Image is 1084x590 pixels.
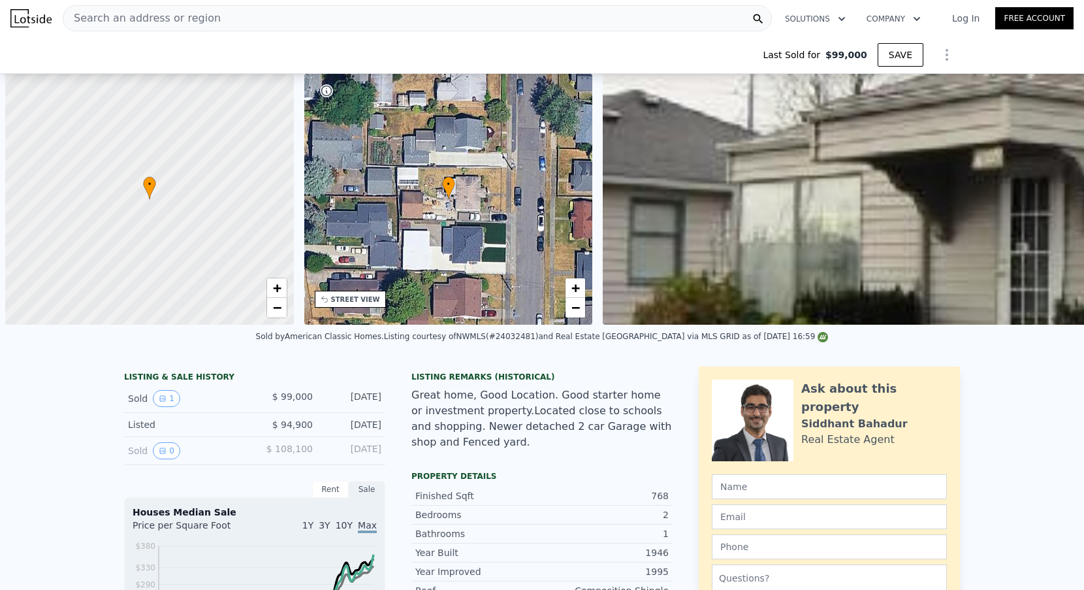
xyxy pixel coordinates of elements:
div: [DATE] [323,390,381,407]
div: Real Estate Agent [801,432,895,448]
div: Sold by American Classic Homes . [256,332,384,341]
span: + [571,280,580,296]
a: Log In [936,12,995,25]
div: 1946 [542,546,669,559]
a: Zoom out [267,298,287,318]
span: 10Y [336,520,353,531]
span: + [272,280,281,296]
div: Property details [411,471,673,482]
div: Sold [128,442,244,459]
button: View historical data [153,442,180,459]
tspan: $330 [135,563,155,572]
div: 768 [542,489,669,502]
div: 2 [542,508,669,521]
span: • [442,178,455,190]
div: Ask about this property [801,380,947,416]
span: Search an address or region [63,10,221,26]
span: • [143,178,156,190]
div: Price per Square Foot [133,519,255,540]
button: Solutions [774,7,856,31]
div: Finished Sqft [415,489,542,502]
span: $99,000 [825,48,867,61]
span: $ 99,000 [272,391,313,402]
span: − [272,299,281,316]
input: Phone [712,534,947,559]
a: Zoom out [566,298,585,318]
span: $ 94,900 [272,419,313,430]
div: Listing courtesy of NWMLS (#24032481) and Real Estate [GEOGRAPHIC_DATA] via MLS GRID as of [DATE]... [384,332,829,341]
div: Sale [349,481,385,498]
div: Year Improved [415,565,542,578]
span: Max [358,520,377,533]
div: Great home, Good Location. Good starter home or investment property.Located close to schools and ... [411,387,673,450]
div: [DATE] [323,442,381,459]
span: Last Sold for [763,48,825,61]
div: 1995 [542,565,669,578]
div: [DATE] [323,418,381,431]
tspan: $290 [135,580,155,589]
div: Bedrooms [415,508,542,521]
div: STREET VIEW [331,295,380,304]
div: Rent [312,481,349,498]
div: Year Built [415,546,542,559]
div: 1 [542,527,669,540]
div: Bathrooms [415,527,542,540]
a: Zoom in [267,278,287,298]
div: Houses Median Sale [133,506,377,519]
span: $ 108,100 [266,444,313,454]
tspan: $380 [135,542,155,551]
a: Free Account [995,7,1074,29]
div: • [442,176,455,199]
div: Sold [128,390,244,407]
div: LISTING & SALE HISTORY [124,372,385,385]
div: Listing Remarks (Historical) [411,372,673,382]
div: • [143,176,156,199]
span: 1Y [302,520,313,531]
div: Siddhant Bahadur [801,416,908,432]
button: SAVE [878,43,923,67]
span: − [571,299,580,316]
img: NWMLS Logo [818,332,828,342]
button: Company [856,7,931,31]
span: 3Y [319,520,330,531]
div: Listed [128,418,244,431]
input: Name [712,474,947,499]
button: View historical data [153,390,180,407]
a: Zoom in [566,278,585,298]
input: Email [712,504,947,529]
img: Lotside [10,9,52,27]
button: Show Options [934,42,960,68]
